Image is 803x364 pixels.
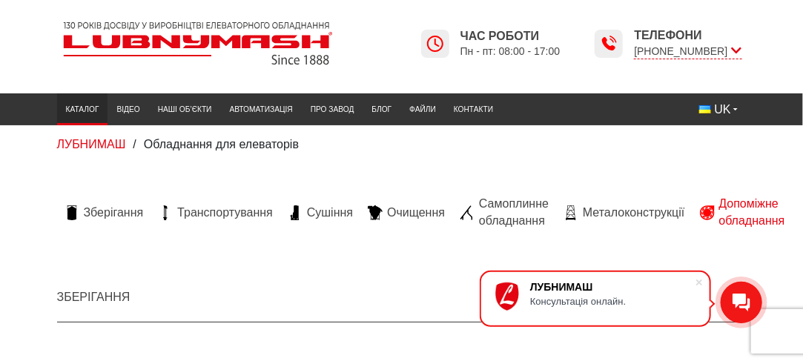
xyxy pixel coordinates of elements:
a: Зберігання [57,205,151,221]
img: Lubnymash time icon [600,35,618,53]
a: Наші об’єкти [149,97,221,122]
span: / [133,138,136,150]
a: Автоматизація [221,97,302,122]
a: Контакти [445,97,502,122]
a: Транспортування [151,205,280,221]
span: Телефони [634,27,741,44]
a: Металоконструкції [556,205,692,221]
a: Самоплинне обладнання [452,196,556,229]
a: Про завод [302,97,363,122]
span: Допоміжне обладнання [719,196,785,229]
span: Самоплинне обладнання [479,196,549,229]
a: Каталог [57,97,108,122]
a: Очищення [360,205,452,221]
span: Очищення [387,205,445,221]
a: Файли [400,97,445,122]
span: Сушіння [307,205,353,221]
a: Допоміжне обладнання [693,196,793,229]
a: Зберігання [57,291,130,303]
div: ЛУБНИМАШ [530,281,695,293]
span: [PHONE_NUMBER] [634,44,741,59]
span: UK [715,102,731,118]
span: Металоконструкції [583,205,684,221]
span: Транспортування [177,205,273,221]
span: Пн - пт: 08:00 - 17:00 [460,44,561,59]
img: Lubnymash time icon [426,35,444,53]
a: Сушіння [280,205,360,221]
a: Відео [108,97,148,122]
img: Українська [699,105,711,113]
a: Блог [363,97,401,122]
span: Обладнання для елеваторів [144,138,299,150]
span: Час роботи [460,28,561,44]
span: Зберігання [84,205,144,221]
div: Консультація онлайн. [530,296,695,307]
button: UK [690,97,747,122]
a: ЛУБНИМАШ [57,138,126,150]
img: Lubnymash [57,16,339,71]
